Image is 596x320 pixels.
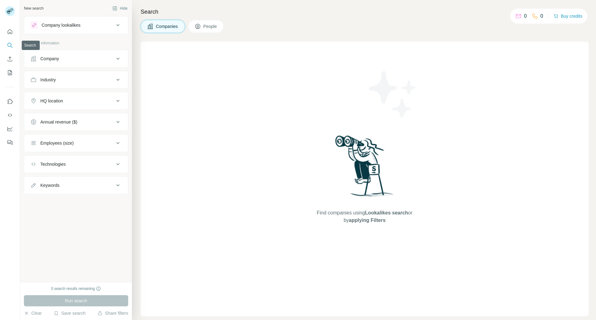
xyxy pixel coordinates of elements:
button: Feedback [5,137,15,148]
button: Use Surfe on LinkedIn [5,96,15,107]
span: applying Filters [349,218,386,223]
p: Company information [24,40,128,46]
span: Companies [156,23,178,29]
button: Search [5,40,15,51]
button: Buy credits [553,12,582,20]
h4: Search [141,7,589,16]
div: Employees (size) [40,140,74,146]
button: Company lookalikes [24,18,128,33]
button: Hide [108,4,132,13]
button: Dashboard [5,123,15,134]
div: Technologies [40,161,66,167]
button: HQ location [24,93,128,108]
span: Lookalikes search [365,210,408,215]
div: Company lookalikes [42,22,80,28]
button: Share filters [97,310,128,316]
div: Annual revenue ($) [40,119,77,125]
div: Industry [40,77,56,83]
button: My lists [5,67,15,78]
p: 0 [540,12,543,20]
div: New search [24,6,43,11]
span: People [203,23,218,29]
button: Technologies [24,157,128,172]
img: Surfe Illustration - Stars [365,66,421,122]
div: HQ location [40,98,63,104]
p: 0 [524,12,527,20]
div: 0 search results remaining [51,286,101,291]
button: Use Surfe API [5,110,15,121]
button: Enrich CSV [5,53,15,65]
button: Clear [24,310,42,316]
button: Keywords [24,178,128,193]
div: Company [40,56,59,62]
button: Quick start [5,26,15,37]
button: Annual revenue ($) [24,115,128,129]
span: Find companies using or by [315,209,414,224]
button: Save search [54,310,85,316]
button: Industry [24,72,128,87]
div: Keywords [40,182,59,188]
button: Employees (size) [24,136,128,151]
img: Surfe Illustration - Woman searching with binoculars [332,134,397,203]
button: Company [24,51,128,66]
